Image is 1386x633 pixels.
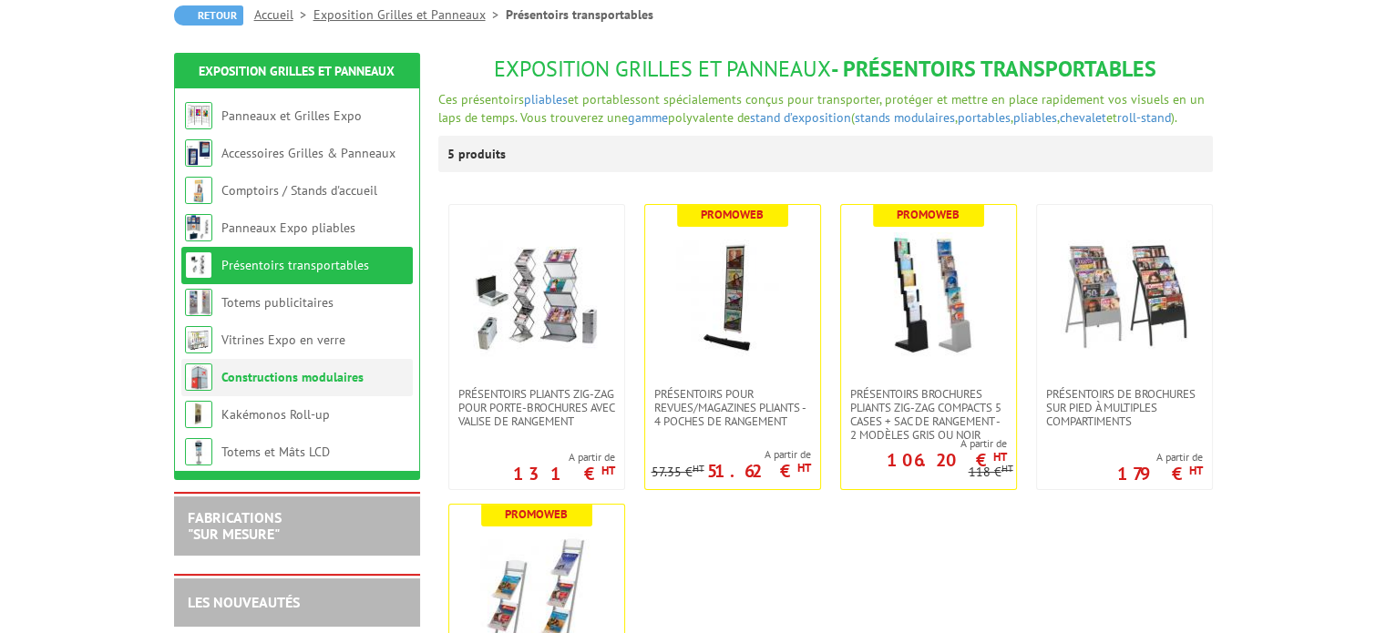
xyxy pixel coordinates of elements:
[221,369,364,385] a: Constructions modulaires
[438,91,524,107] span: Ces présentoirs
[473,232,601,360] img: Présentoirs pliants Zig-Zag pour porte-brochures avec valise de rangement
[750,109,851,126] a: stand d’exposition
[855,109,955,126] a: stands modulaires
[958,109,1011,126] a: portables
[438,57,1213,81] h1: - Présentoirs transportables
[185,363,212,391] img: Constructions modulaires
[1117,450,1203,465] span: A partir de
[601,463,615,478] sup: HT
[669,232,796,360] img: Présentoirs pour revues/magazines pliants - 4 poches de rangement
[447,136,516,172] p: 5 produits
[221,406,330,423] a: Kakémonos Roll-up
[707,465,811,476] p: 51.62 €
[185,438,212,465] img: Totems et Mâts LCD
[185,326,212,353] img: Vitrines Expo en verre
[174,5,243,26] a: Retour
[221,294,334,311] a: Totems publicitaires
[313,6,506,23] a: Exposition Grilles et Panneaux
[185,289,212,316] img: Totems publicitaires
[652,465,704,479] p: 57.35 €
[851,109,1177,126] span: ( , , , et ).
[969,465,1013,479] p: 118 €
[221,257,369,273] a: Présentoirs transportables
[652,447,811,462] span: A partir de
[797,460,811,475] sup: HT
[185,214,212,241] img: Panneaux Expo pliables
[221,332,345,348] a: Vitrines Expo en verre
[1037,387,1212,428] a: Présentoirs de brochures sur pied à multiples compartiments
[993,449,1007,465] sup: HT
[841,387,1016,442] a: Présentoirs brochures pliants Zig-Zag compacts 5 cases + sac de rangement - 2 Modèles Gris ou Noir
[524,91,568,107] a: pliables
[221,107,362,124] a: Panneaux et Grilles Expo
[188,508,282,543] a: FABRICATIONS"Sur Mesure"
[185,177,212,204] img: Comptoirs / Stands d'accueil
[1001,462,1013,475] sup: HT
[458,387,615,428] span: Présentoirs pliants Zig-Zag pour porte-brochures avec valise de rangement
[185,401,212,428] img: Kakémonos Roll-up
[654,387,811,428] span: Présentoirs pour revues/magazines pliants - 4 poches de rangement
[1046,387,1203,428] span: Présentoirs de brochures sur pied à multiples compartiments
[628,109,668,126] a: gamme
[505,506,568,522] b: Promoweb
[1117,109,1171,126] a: roll-stand
[449,387,624,428] a: Présentoirs pliants Zig-Zag pour porte-brochures avec valise de rangement
[254,6,313,23] a: Accueil
[1189,463,1203,478] sup: HT
[887,454,1007,465] p: 106.20 €
[438,91,1205,126] span: sont spécialements conçus pour transporter, protéger et mettre en place rapidement vos visuels en...
[513,450,615,465] span: A partir de
[897,207,960,222] b: Promoweb
[221,145,395,161] a: Accessoires Grilles & Panneaux
[1061,232,1188,360] img: Présentoirs de brochures sur pied à multiples compartiments
[1013,109,1057,126] a: pliables
[221,220,355,236] a: Panneaux Expo pliables
[438,91,1205,126] font: et portables
[185,139,212,167] img: Accessoires Grilles & Panneaux
[850,387,1007,442] span: Présentoirs brochures pliants Zig-Zag compacts 5 cases + sac de rangement - 2 Modèles Gris ou Noir
[221,182,377,199] a: Comptoirs / Stands d'accueil
[645,387,820,428] a: Présentoirs pour revues/magazines pliants - 4 poches de rangement
[513,468,615,479] p: 131 €
[506,5,653,24] li: Présentoirs transportables
[185,102,212,129] img: Panneaux et Grilles Expo
[188,593,300,611] a: LES NOUVEAUTÉS
[494,55,831,83] span: Exposition Grilles et Panneaux
[841,436,1007,451] span: A partir de
[865,232,992,360] img: Présentoirs brochures pliants Zig-Zag compacts 5 cases + sac de rangement - 2 Modèles Gris ou Noir
[701,207,764,222] b: Promoweb
[1117,468,1203,479] p: 179 €
[1060,109,1106,126] a: chevalet
[199,63,395,79] a: Exposition Grilles et Panneaux
[221,444,330,460] a: Totems et Mâts LCD
[185,251,212,279] img: Présentoirs transportables
[693,462,704,475] sup: HT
